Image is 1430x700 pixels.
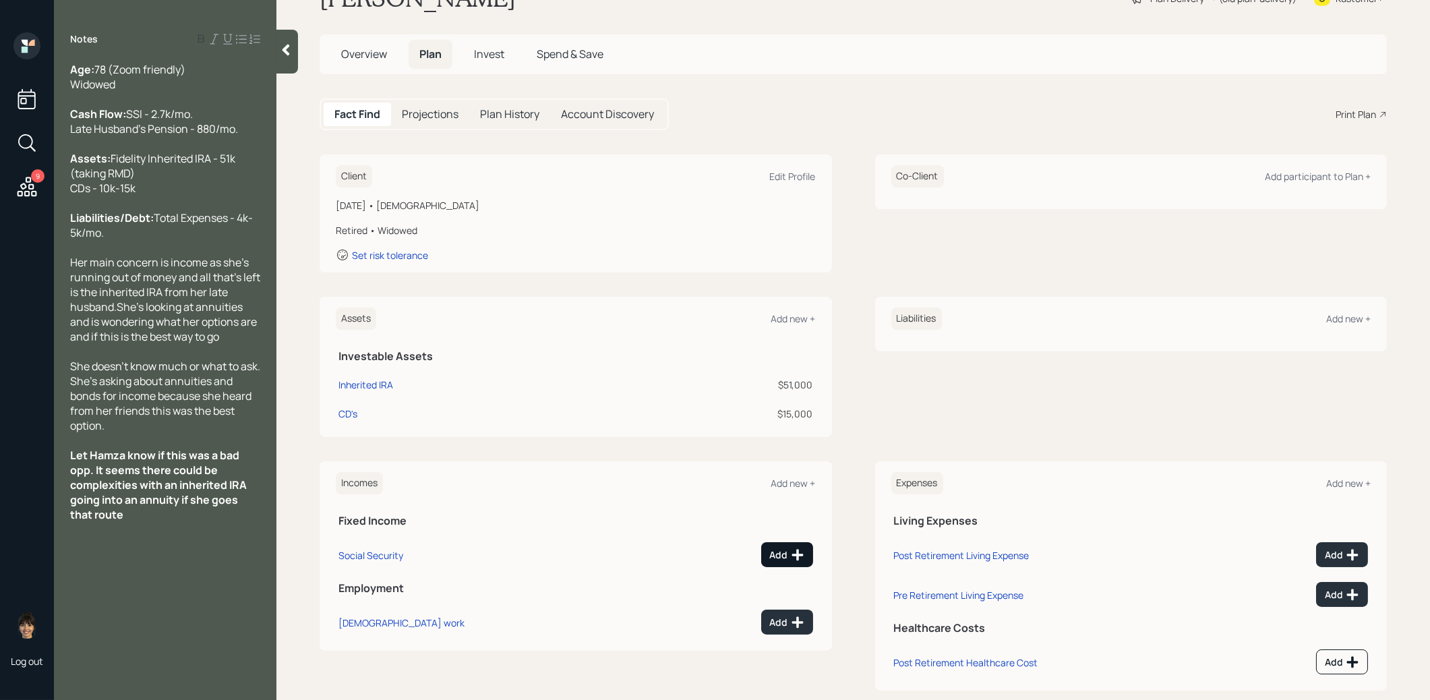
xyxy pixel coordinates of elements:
[419,47,442,61] span: Plan
[894,656,1038,669] div: Post Retirement Healthcare Cost
[70,32,98,46] label: Notes
[11,655,43,668] div: Log out
[70,107,126,121] span: Cash Flow:
[894,589,1024,602] div: Pre Retirement Living Expense
[1325,588,1359,602] div: Add
[338,616,465,629] div: [DEMOGRAPHIC_DATA] work
[70,151,111,166] span: Assets:
[894,622,1369,635] h5: Healthcare Costs
[334,108,380,121] h5: Fact Find
[1325,548,1359,562] div: Add
[336,472,383,494] h6: Incomes
[70,255,262,344] span: Her main concern is income as she's running out of money and all that's left is the inherited IRA...
[13,612,40,639] img: treva-nostdahl-headshot.png
[770,170,816,183] div: Edit Profile
[402,108,458,121] h5: Projections
[1316,582,1368,607] button: Add
[891,165,944,187] h6: Co-Client
[336,165,372,187] h6: Client
[338,515,813,527] h5: Fixed Income
[1325,655,1359,669] div: Add
[70,210,154,225] span: Liabilities/Debt:
[761,542,813,567] button: Add
[1265,170,1371,183] div: Add participant to Plan +
[338,378,393,392] div: Inherited IRA
[474,47,504,61] span: Invest
[761,610,813,635] button: Add
[338,582,813,595] h5: Employment
[70,62,185,92] span: 78 (Zoom friendly) Widowed
[894,515,1369,527] h5: Living Expenses
[561,108,654,121] h5: Account Discovery
[31,169,44,183] div: 9
[338,549,403,562] div: Social Security
[891,472,943,494] h6: Expenses
[770,616,804,629] div: Add
[1316,542,1368,567] button: Add
[70,62,94,77] span: Age:
[1316,649,1368,674] button: Add
[894,549,1030,562] div: Post Retirement Living Expense
[1326,312,1371,325] div: Add new +
[625,378,813,392] div: $51,000
[70,210,253,240] span: Total Expenses - 4k-5k/mo.
[771,477,816,490] div: Add new +
[338,407,357,421] div: CD's
[70,151,237,196] span: Fidelity Inherited IRA - 51k (taking RMD) CDs - 10k-15k
[352,249,428,262] div: Set risk tolerance
[770,548,804,562] div: Add
[480,108,539,121] h5: Plan History
[336,223,816,237] div: Retired • Widowed
[537,47,603,61] span: Spend & Save
[891,308,942,330] h6: Liabilities
[341,47,387,61] span: Overview
[338,350,813,363] h5: Investable Assets
[1326,477,1371,490] div: Add new +
[336,198,816,212] div: [DATE] • [DEMOGRAPHIC_DATA]
[625,407,813,421] div: $15,000
[70,359,262,433] span: She doesn't know much or what to ask. She's asking about annuities and bonds for income because s...
[1336,107,1376,121] div: Print Plan
[336,308,376,330] h6: Assets
[70,107,238,136] span: SSI - 2.7k/mo. Late Husband's Pension - 880/mo.
[771,312,816,325] div: Add new +
[70,448,249,522] span: Let Hamza know if this was a bad opp. It seems there could be complexities with an inherited IRA ...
